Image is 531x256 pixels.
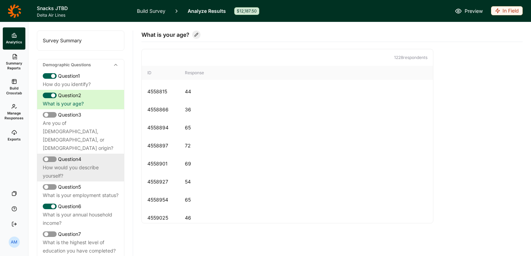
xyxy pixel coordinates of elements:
[465,7,483,15] span: Preview
[43,91,119,100] div: Question 2
[455,7,483,15] a: Preview
[147,214,182,221] div: 4559025
[9,237,20,248] div: AM
[3,125,25,147] a: Exports
[43,72,119,80] div: Question 1
[43,211,119,227] div: What is your annual household income?
[37,31,124,50] div: Survey Summary
[141,31,189,39] span: What is your age?
[43,111,119,119] div: Question 3
[147,106,182,113] div: 4558866
[6,86,23,95] span: Build Crosstab
[185,160,427,167] div: 69
[37,12,129,18] span: Delta Air Lines
[147,88,182,95] div: 4558815
[3,75,25,100] a: Build Crosstab
[43,119,119,152] div: Are you of [DEMOGRAPHIC_DATA], [DEMOGRAPHIC_DATA], or [DEMOGRAPHIC_DATA] origin?
[147,124,182,131] div: 4558894
[3,27,25,50] a: Analytics
[3,100,25,125] a: Manage Responses
[185,124,427,131] div: 65
[43,230,119,238] div: Question 7
[3,50,25,75] a: Summary Reports
[185,178,427,185] div: 54
[234,7,259,15] div: $12,187.50
[37,59,124,70] div: Demographic Questions
[43,183,119,191] div: Question 5
[185,88,427,95] div: 44
[6,40,22,44] span: Analytics
[185,142,427,149] div: 72
[147,196,182,203] div: 4558954
[185,214,427,221] div: 46
[147,55,427,60] p: 1228 respondent s
[491,6,523,16] button: In Field
[147,160,182,167] div: 4558901
[185,196,427,203] div: 65
[147,142,182,149] div: 4558897
[5,111,24,120] span: Manage Responses
[147,70,182,76] div: ID
[43,238,119,255] div: What is the highest level of education you have completed?
[43,163,119,180] div: How would you describe yourself?
[43,191,119,199] div: What is your employment status?
[37,4,129,12] h1: Snacks JTBD
[6,61,23,70] span: Summary Reports
[43,202,119,211] div: Question 6
[185,70,427,76] div: Response
[185,106,427,113] div: 36
[43,155,119,163] div: Question 4
[491,6,523,15] div: In Field
[147,178,182,185] div: 4558927
[43,100,119,108] div: What is your age?
[8,137,21,142] span: Exports
[43,80,119,88] div: How do you identify?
